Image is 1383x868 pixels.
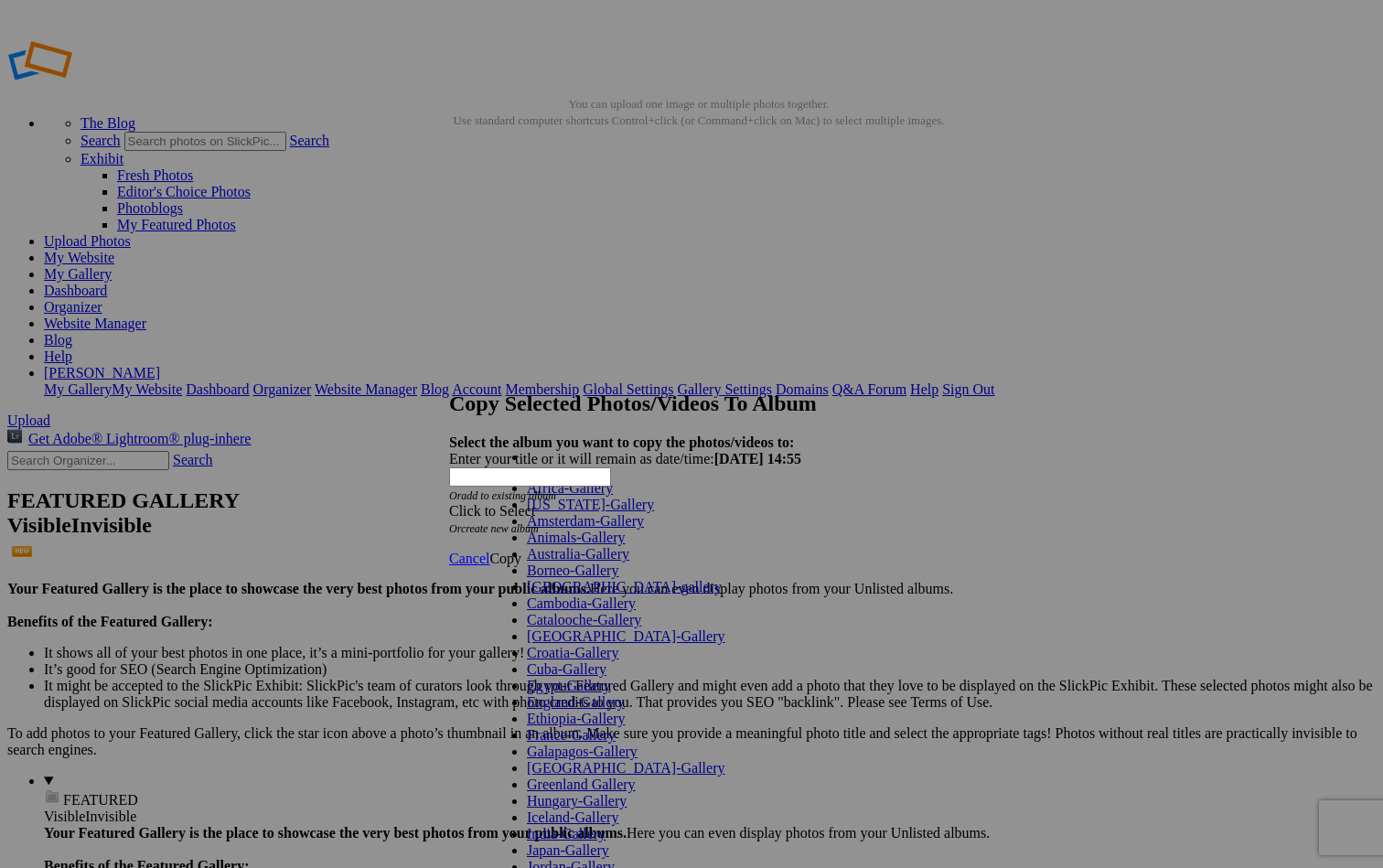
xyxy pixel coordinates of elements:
[461,489,556,502] a: add to existing album
[449,489,556,502] i: Or
[714,451,801,466] b: [DATE] 14:55
[449,391,934,416] h2: Copy Selected Photos/Videos To Album
[449,451,934,467] div: Enter your title or it will remain as date/time:
[449,522,539,535] i: Or
[489,551,521,566] span: Copy
[449,551,489,566] a: Cancel
[449,434,794,450] strong: Select the album you want to copy the photos/videos to:
[461,522,539,535] a: create new album
[449,503,535,519] span: Click to Select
